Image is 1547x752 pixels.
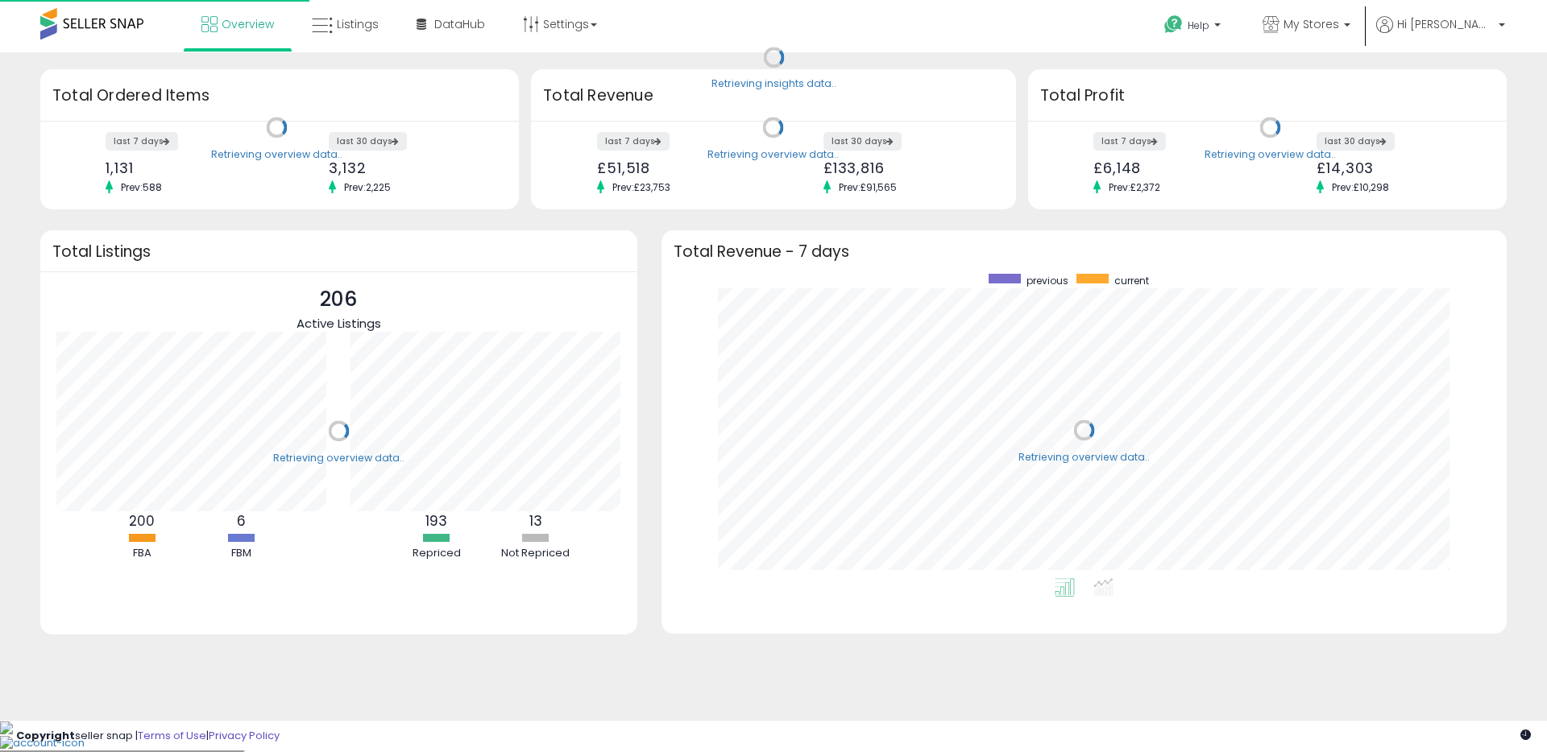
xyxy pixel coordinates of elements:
div: Retrieving overview data.. [211,147,342,162]
span: Listings [337,16,379,32]
span: Hi [PERSON_NAME] [1397,16,1494,32]
div: Retrieving overview data.. [1205,147,1336,162]
span: DataHub [434,16,485,32]
div: Retrieving overview data.. [707,147,839,162]
i: Get Help [1163,14,1184,35]
a: Hi [PERSON_NAME] [1376,16,1505,52]
a: Help [1151,2,1237,52]
div: Retrieving overview data.. [273,451,404,465]
div: Retrieving overview data.. [1018,450,1150,465]
span: Overview [222,16,274,32]
span: Help [1188,19,1209,32]
span: My Stores [1284,16,1339,32]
